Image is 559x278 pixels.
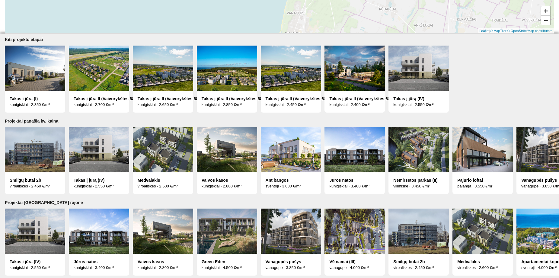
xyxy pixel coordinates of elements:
a: Nemirsetos parkas (II) vilimiske · 3.450 €/m² [388,184,452,188]
a: Pajūrio loftai palanga · 3.550 €/m² [452,184,516,188]
div: kunigiskiai · 4.500 €/m² [202,265,252,271]
a: Medvalakis virbaliskes · 2.600 €/m² [133,184,197,188]
a: Zoom out [541,16,550,25]
a: Takas į jūrą (IV) kunigiskiai · 2.550 €/m² [388,102,451,107]
div: kunigiskiai · 3.400 €/m² [329,183,380,189]
div: Vaivos kasos [202,177,252,183]
div: virbaliskes · 2.600 €/m² [138,183,188,189]
a: Zoom in [541,6,550,16]
div: kunigiskiai · 2.800 €/m² [202,183,252,189]
div: Jūros natos [74,259,124,265]
div: Vaivos kasos [138,259,188,265]
a: Takas į jūra II (Vaivorykštės 68B) kunigiskiai · 2.450 €/m² [261,102,325,107]
div: vilimiske · 3.450 €/m² [393,183,444,189]
img: 8PMC4f5MZM.png [69,46,129,91]
div: virbaliskes · 2.450 €/m² [393,265,444,271]
a: Leaflet [479,29,489,33]
div: Takas į jūra II (Vaivorykštės 68) [329,96,380,102]
img: I6LmkPH6en.jpg [5,209,65,254]
a: Jūros natos kunigiskiai · 3.400 €/m² [324,184,388,188]
a: Takas į jūra II (Vaivorykštės 68E) kunigiskiai · 2.700 €/m² [69,102,133,107]
div: virbaliskes · 2.450 €/m² [10,183,60,189]
div: Takas į jūra II (Vaivorykštės 68B) [266,96,316,102]
div: Jūros natos [329,177,380,183]
div: Takas į jūra II (Vaivorykštės 68C) [202,96,252,102]
a: Green Eden kunigiskiai · 4.500 €/m² [197,265,261,270]
div: kunigiskiai · 2.650 €/m² [138,102,188,108]
img: UqpfKOdgrD.png [133,46,193,91]
img: nf8v7VBrCB.jpg [197,127,257,172]
div: kunigiskiai · 2.800 €/m² [138,265,188,271]
img: l3XiK16Eyk.jpg [261,127,321,172]
div: kunigiskiai · 2.400 €/m² [329,102,380,108]
a: © MapTiler [490,29,506,33]
div: vanagupe · 3.850 €/m² [266,265,316,271]
div: kunigiskiai · 2.850 €/m² [202,102,252,108]
a: Takas į jūrą (I) kunigiskiai · 2.350 €/m² [5,102,69,107]
img: DLm9lUV4tV.png [324,209,385,254]
img: KYKAih3H1u.png [261,46,321,91]
a: Vaivos kasos kunigiskiai · 2.800 €/m² [197,184,261,188]
img: xlxgxGvfF1.jpg [388,127,449,172]
div: kunigiskiai · 2.550 €/m² [74,183,124,189]
img: kkyGRGlZgb.jpg [261,209,321,254]
div: Green Eden [202,259,252,265]
a: Vanagupės pušys vanagupe · 3.850 €/m² [261,265,325,270]
img: A2oXeN5gER.png [197,46,257,91]
img: 8ThkstYRDZ.jpg [133,127,193,172]
img: nf8v7VBrCB.jpg [133,209,193,254]
a: Takas į jūra II (Vaivorykštės 68C) kunigiskiai · 2.850 €/m² [197,102,261,107]
img: Pv7eHoVwuG.jpg [69,209,129,254]
div: Takas į jūra II (Vaivorykštės 68D) [138,96,188,102]
a: Ant bangos sventoji · 3.000 €/m² [261,184,325,188]
div: Takas į jūrą (IV) [10,259,60,265]
img: 8ThkstYRDZ.jpg [452,209,513,254]
img: I6LmkPH6en.jpg [69,127,129,172]
div: Smilgų butai 2b [10,177,60,183]
div: kunigiskiai · 2.550 €/m² [10,265,60,271]
a: Vaivos kasos kunigiskiai · 2.800 €/m² [133,265,197,270]
div: Pajūrio loftai [457,177,508,183]
div: kunigiskiai · 2.450 €/m² [266,102,316,108]
a: Takas į jūra II (Vaivorykštės 68D) kunigiskiai · 2.650 €/m² [133,102,197,107]
div: Medvalakis [457,259,508,265]
img: qvFhaI1hLC.jpg [197,209,257,254]
a: Smilgų butai 2b virbaliskes · 2.450 €/m² [388,265,452,270]
img: 5umXUyz7yE.jpeg [5,46,65,91]
img: Pv7eHoVwuG.jpg [324,127,385,172]
a: Takas į jūrą (IV) kunigiskiai · 2.550 €/m² [5,265,69,270]
div: V9 namai (III) [329,259,380,265]
a: Jūros natos kunigiskiai · 3.400 €/m² [69,265,133,270]
img: I6LmkPH6en.jpg [388,46,449,91]
div: Takas į jūra II (Vaivorykštės 68E) [74,96,124,102]
a: Smilgų butai 2b virbaliskes · 2.450 €/m² [5,184,69,188]
img: B8dFk3xrYo.png [324,46,385,91]
img: 1axMzrdG0T.jpg [452,127,513,172]
img: 43N23VXFOJ.jpg [388,209,449,254]
a: © OpenStreetMap contributors [507,29,552,33]
div: Takas į jūrą (IV) [393,96,444,102]
div: kunigiskiai · 2.550 €/m² [393,102,444,108]
div: Ant bangos [266,177,316,183]
div: Medvalakis [138,177,188,183]
img: 43N23VXFOJ.jpg [5,127,65,172]
div: | [478,28,554,34]
div: vanagupe · 4.000 €/m² [329,265,380,271]
div: sventoji · 3.000 €/m² [266,183,316,189]
div: kunigiskiai · 3.400 €/m² [74,265,124,271]
div: Takas į jūrą (I) [10,96,60,102]
div: kunigiskiai · 2.350 €/m² [10,102,60,108]
div: palanga · 3.550 €/m² [457,183,508,189]
div: virbaliskes · 2.600 €/m² [457,265,508,271]
a: Medvalakis virbaliskes · 2.600 €/m² [452,265,516,270]
div: Takas į jūrą (IV) [74,177,124,183]
div: kunigiskiai · 2.700 €/m² [74,102,124,108]
a: Takas į jūra II (Vaivorykštės 68) kunigiskiai · 2.400 €/m² [324,102,388,107]
a: Takas į jūrą (IV) kunigiskiai · 2.550 €/m² [69,184,133,188]
div: Smilgų butai 2b [393,259,444,265]
div: Vanagupės pušys [266,259,316,265]
a: V9 namai (III) vanagupe · 4.000 €/m² [324,265,388,270]
div: Nemirsetos parkas (II) [393,177,444,183]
